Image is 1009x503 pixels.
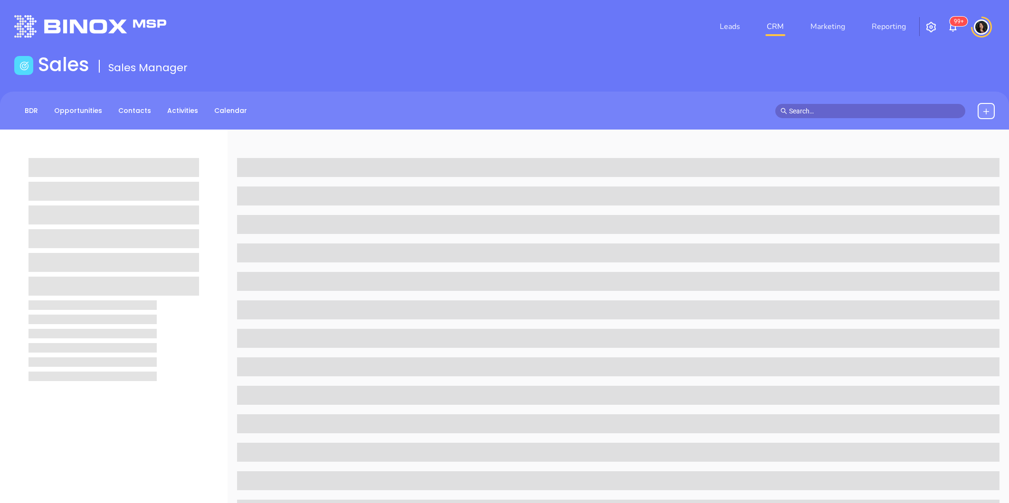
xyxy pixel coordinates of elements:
[38,53,89,76] h1: Sales
[925,21,937,33] img: iconSetting
[19,103,44,119] a: BDR
[950,17,968,26] sup: 102
[868,17,910,36] a: Reporting
[162,103,204,119] a: Activities
[807,17,849,36] a: Marketing
[14,15,166,37] img: logo
[113,103,157,119] a: Contacts
[789,106,960,116] input: Search…
[209,103,253,119] a: Calendar
[974,19,989,35] img: user
[48,103,108,119] a: Opportunities
[763,17,788,36] a: CRM
[781,108,787,114] span: search
[947,21,959,33] img: iconNotification
[108,60,188,75] span: Sales Manager
[716,17,744,36] a: Leads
